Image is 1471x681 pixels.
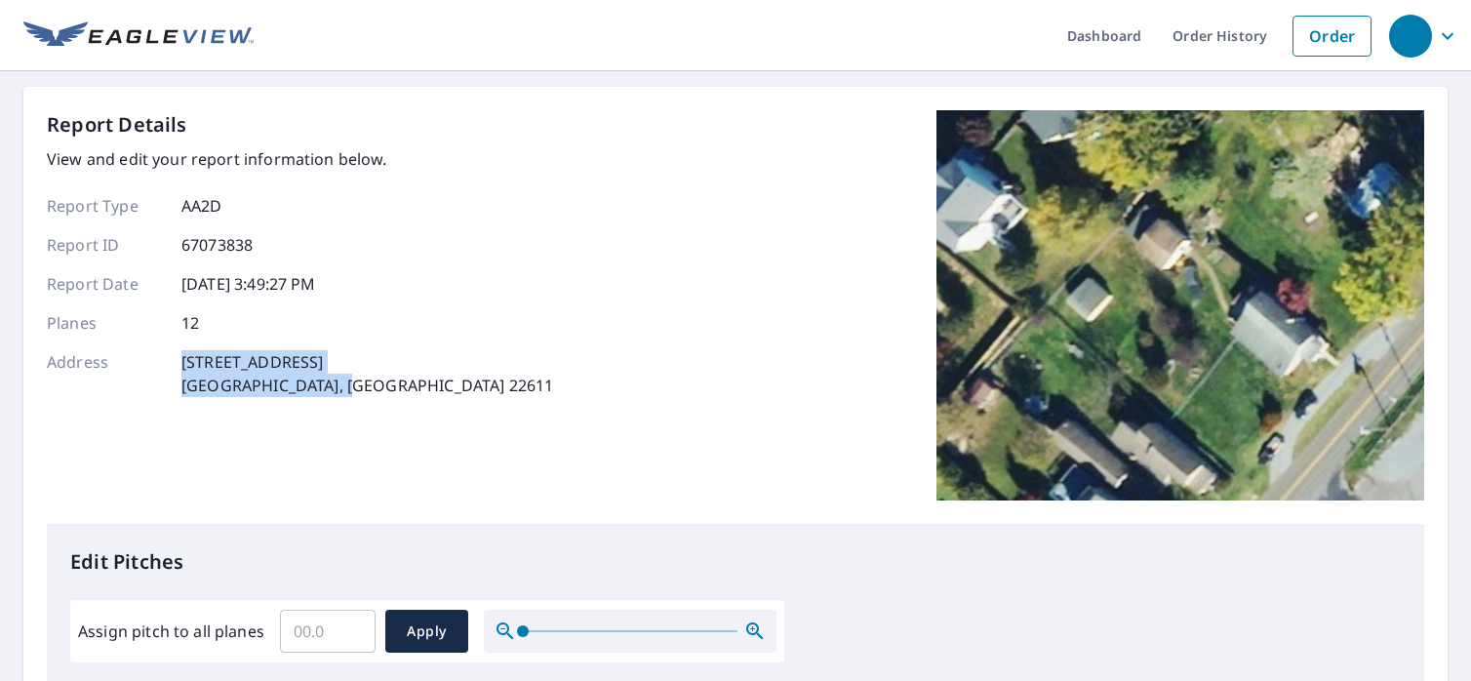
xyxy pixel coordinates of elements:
a: Order [1292,16,1372,57]
img: EV Logo [23,21,254,51]
img: Top image [936,110,1424,501]
span: Apply [401,620,453,644]
p: 67073838 [181,233,253,257]
p: Edit Pitches [70,547,1401,577]
p: Report Details [47,110,187,140]
input: 00.0 [280,604,376,659]
p: [STREET_ADDRESS] [GEOGRAPHIC_DATA], [GEOGRAPHIC_DATA] 22611 [181,350,553,397]
p: Report ID [47,233,164,257]
p: Address [47,350,164,397]
p: Report Type [47,194,164,218]
button: Apply [385,610,468,653]
p: [DATE] 3:49:27 PM [181,272,316,296]
p: View and edit your report information below. [47,147,553,171]
label: Assign pitch to all planes [78,620,264,643]
p: AA2D [181,194,222,218]
p: Report Date [47,272,164,296]
p: 12 [181,311,199,335]
p: Planes [47,311,164,335]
